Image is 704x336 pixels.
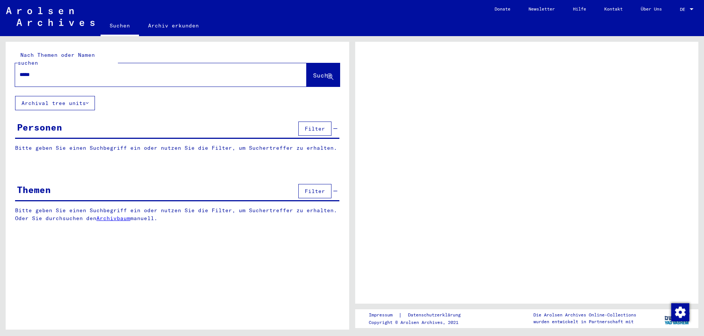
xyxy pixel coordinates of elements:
[18,52,95,66] mat-label: Nach Themen oder Namen suchen
[298,122,331,136] button: Filter
[17,183,51,196] div: Themen
[369,311,470,319] div: |
[313,71,332,79] span: Suche
[533,318,636,325] p: wurden entwickelt in Partnerschaft mit
[307,63,340,87] button: Suche
[15,96,95,110] button: Archival tree units
[101,17,139,36] a: Suchen
[15,144,339,152] p: Bitte geben Sie einen Suchbegriff ein oder nutzen Sie die Filter, um Suchertreffer zu erhalten.
[671,303,689,321] div: Zustimmung ändern
[680,7,688,12] span: DE
[17,120,62,134] div: Personen
[298,184,331,198] button: Filter
[671,303,689,321] img: Zustimmung ändern
[96,215,130,222] a: Archivbaum
[369,311,399,319] a: Impressum
[402,311,470,319] a: Datenschutzerklärung
[369,319,470,326] p: Copyright © Arolsen Archives, 2021
[6,7,95,26] img: Arolsen_neg.svg
[305,125,325,132] span: Filter
[305,188,325,195] span: Filter
[663,309,691,328] img: yv_logo.png
[139,17,208,35] a: Archiv erkunden
[15,207,340,222] p: Bitte geben Sie einen Suchbegriff ein oder nutzen Sie die Filter, um Suchertreffer zu erhalten. O...
[533,312,636,318] p: Die Arolsen Archives Online-Collections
